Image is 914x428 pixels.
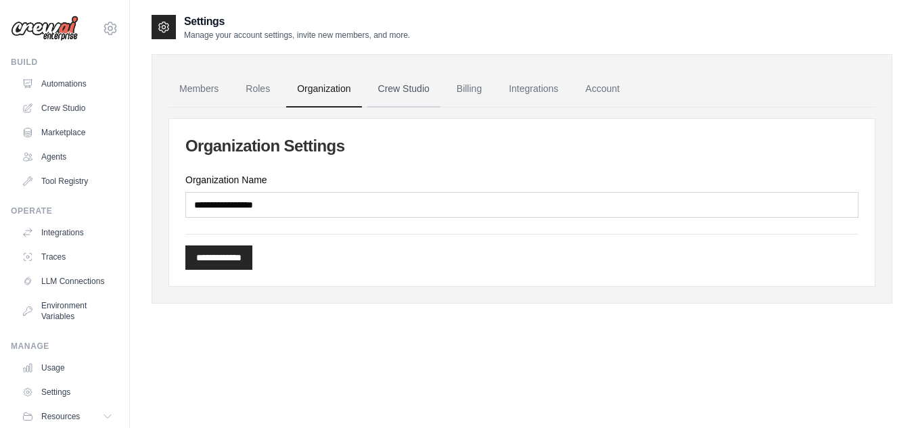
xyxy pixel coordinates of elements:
[235,71,281,108] a: Roles
[16,146,118,168] a: Agents
[168,71,229,108] a: Members
[11,341,118,352] div: Manage
[16,357,118,379] a: Usage
[185,173,859,187] label: Organization Name
[16,406,118,427] button: Resources
[16,246,118,268] a: Traces
[11,57,118,68] div: Build
[11,16,78,41] img: Logo
[16,97,118,119] a: Crew Studio
[574,71,631,108] a: Account
[16,381,118,403] a: Settings
[185,135,859,157] h2: Organization Settings
[446,71,493,108] a: Billing
[16,170,118,192] a: Tool Registry
[16,222,118,243] a: Integrations
[367,71,440,108] a: Crew Studio
[184,30,410,41] p: Manage your account settings, invite new members, and more.
[16,270,118,292] a: LLM Connections
[41,411,80,422] span: Resources
[498,71,569,108] a: Integrations
[16,73,118,95] a: Automations
[11,206,118,216] div: Operate
[184,14,410,30] h2: Settings
[286,71,361,108] a: Organization
[16,122,118,143] a: Marketplace
[16,295,118,327] a: Environment Variables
